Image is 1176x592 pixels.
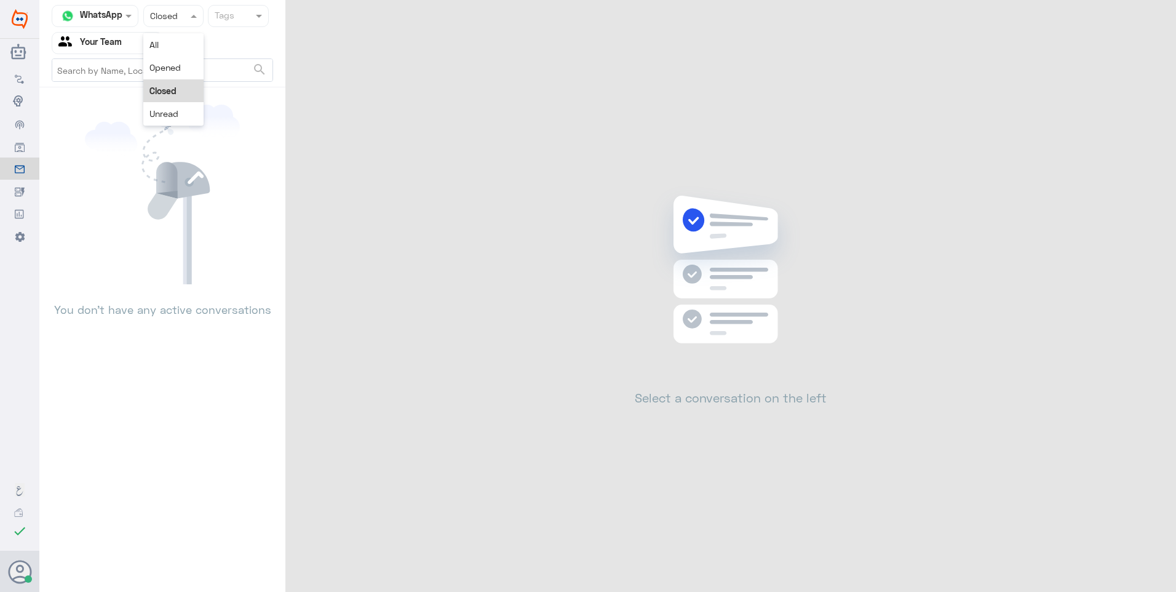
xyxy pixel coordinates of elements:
[58,7,77,25] img: whatsapp.png
[8,560,31,583] button: Avatar
[213,9,234,25] div: Tags
[58,34,77,52] img: yourTeam.svg
[149,86,177,96] span: Closed
[149,108,178,119] span: Unread
[252,60,267,80] button: search
[12,524,27,538] i: check
[635,390,827,405] h2: Select a conversation on the left
[52,59,272,81] input: Search by Name, Local etc…
[252,62,267,77] span: search
[52,284,273,318] p: You don’t have any active conversations
[149,39,159,50] span: All
[12,9,28,29] img: Widebot Logo
[149,62,181,73] span: Opened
